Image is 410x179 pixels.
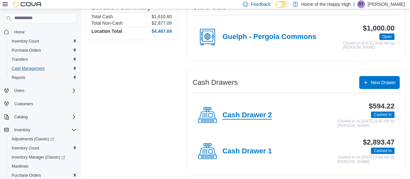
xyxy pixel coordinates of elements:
h6: Total Cash [91,14,113,19]
span: Cashed In [374,112,392,118]
span: Cash Management [12,66,44,71]
a: Inventory Count [9,144,42,152]
span: Adjustments (Classic) [9,135,76,143]
span: Catalog [12,113,76,121]
span: Catalog [14,114,28,120]
button: Cash Management [6,64,79,73]
a: Home [12,28,27,36]
span: Inventory Count [9,144,76,152]
button: Inventory Count [6,144,79,153]
span: Cashed In [371,111,394,118]
span: Home [14,30,25,35]
button: Reports [6,73,79,82]
h3: $594.22 [369,102,394,110]
a: Inventory Manager (Classic) [9,153,68,161]
span: Purchase Orders [9,46,76,54]
button: Inventory Count [6,37,79,46]
span: Manifests [12,164,28,169]
span: Inventory [14,127,30,133]
input: Dark Mode [276,1,289,8]
span: Purchase Orders [12,173,41,178]
span: Inventory [12,126,76,134]
button: Catalog [12,113,30,121]
p: Cashed In on [DATE] 9:45 AM by [PERSON_NAME] [337,119,394,128]
button: Home [1,27,79,37]
button: Manifests [6,162,79,171]
button: Inventory [1,125,79,134]
span: Open [382,34,392,40]
span: Users [14,88,24,93]
a: Cash Management [9,65,47,72]
span: Reports [9,74,76,82]
img: Cova [13,1,42,7]
span: Inventory Manager (Classic) [9,153,76,161]
p: [PERSON_NAME] [368,0,405,8]
p: | [353,0,355,8]
span: Customers [14,101,33,107]
button: Transfers [6,55,79,64]
button: Purchase Orders [6,46,79,55]
h3: $1,000.00 [363,24,394,32]
span: Cashed In [371,147,394,154]
h3: $2,893.47 [363,138,394,146]
p: Home of the Happy High [301,0,351,8]
a: Inventory Manager (Classic) [6,153,79,162]
a: Adjustments (Classic) [9,135,57,143]
h4: Cash Drawer 1 [222,147,272,156]
a: Reports [9,74,28,82]
a: Adjustments (Classic) [6,134,79,144]
span: RT [358,0,364,8]
span: Inventory Count [9,37,76,45]
button: Users [1,86,79,95]
span: Transfers [12,57,28,62]
button: Inventory [12,126,33,134]
a: Purchase Orders [9,46,44,54]
div: Rachel Turner [357,0,365,8]
h4: Guelph - Pergola Commons [222,33,316,41]
span: Transfers [9,56,76,63]
button: Customers [1,99,79,109]
h4: Location Total [91,29,122,34]
span: Cashed In [374,148,392,154]
span: Open [379,33,394,40]
span: Purchase Orders [12,48,41,53]
span: Users [12,87,76,95]
h4: $4,487.69 [152,29,172,34]
h4: Cash Drawer 2 [222,111,272,120]
a: Manifests [9,162,31,170]
a: Inventory Count [9,37,42,45]
span: Inventory Count [12,39,39,44]
a: Transfers [9,56,30,63]
p: Closed on [DATE] 9:44 AM by [PERSON_NAME] [343,41,394,50]
span: New Drawer [371,79,396,86]
span: Reports [12,75,25,80]
button: Catalog [1,112,79,121]
span: Inventory Manager (Classic) [12,155,65,160]
p: Cashed In on [DATE] 9:44 AM by [PERSON_NAME] [337,155,394,164]
h3: Cash Drawers [193,79,238,86]
button: New Drawer [359,76,400,89]
span: Home [12,28,76,36]
span: Feedback [251,1,270,7]
h6: Total Non-Cash [91,20,123,26]
button: Users [12,87,27,95]
span: Manifests [9,162,76,170]
span: Inventory Count [12,146,39,151]
p: $1,610.60 [152,14,172,19]
span: Adjustments (Classic) [12,136,54,142]
span: Customers [12,100,76,108]
span: Cash Management [9,65,76,72]
a: Customers [12,100,36,108]
p: $2,877.09 [152,20,172,26]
